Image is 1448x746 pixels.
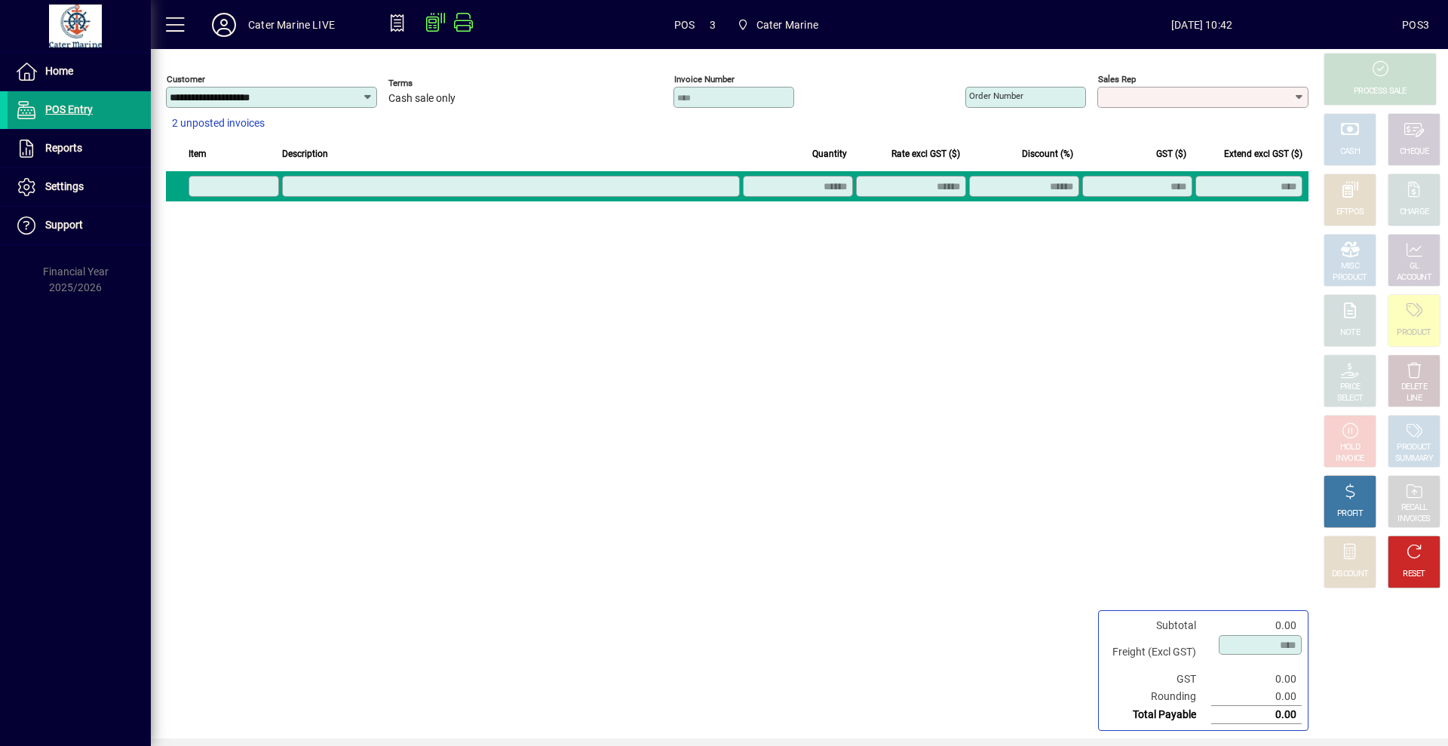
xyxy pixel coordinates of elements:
span: Home [45,65,73,77]
div: GL [1410,261,1419,272]
mat-label: Customer [167,74,205,84]
span: Settings [45,180,84,192]
span: Terms [388,78,479,88]
td: GST [1105,671,1211,688]
mat-label: Sales rep [1098,74,1136,84]
div: MISC [1341,261,1359,272]
div: PRICE [1340,382,1361,393]
span: Reports [45,142,82,154]
a: Support [8,207,151,244]
td: Total Payable [1105,706,1211,724]
div: PROFIT [1337,508,1363,520]
div: INVOICES [1397,514,1430,525]
div: PRODUCT [1397,442,1431,453]
div: PRODUCT [1397,327,1431,339]
span: Cash sale only [388,93,456,105]
span: 3 [710,13,716,37]
button: 2 unposted invoices [166,110,271,137]
div: CHEQUE [1400,146,1428,158]
div: DISCOUNT [1332,569,1368,580]
button: Profile [200,11,248,38]
span: POS Entry [45,103,93,115]
div: PRODUCT [1333,272,1367,284]
a: Home [8,53,151,91]
div: Cater Marine LIVE [248,13,335,37]
a: Settings [8,168,151,206]
span: Rate excl GST ($) [891,146,960,162]
div: HOLD [1340,442,1360,453]
span: Support [45,219,83,231]
mat-label: Order number [969,91,1023,101]
td: 0.00 [1211,706,1302,724]
div: SELECT [1337,393,1364,404]
span: POS [674,13,695,37]
span: Cater Marine [731,11,824,38]
div: LINE [1407,393,1422,404]
span: Extend excl GST ($) [1224,146,1302,162]
td: Subtotal [1105,617,1211,634]
div: INVOICE [1336,453,1364,465]
td: 0.00 [1211,617,1302,634]
span: Item [189,146,207,162]
td: 0.00 [1211,688,1302,706]
span: Discount (%) [1022,146,1073,162]
div: RECALL [1401,502,1428,514]
div: EFTPOS [1336,207,1364,218]
td: 0.00 [1211,671,1302,688]
span: [DATE] 10:42 [1002,13,1402,37]
div: RESET [1403,569,1425,580]
div: PROCESS SALE [1354,86,1407,97]
div: DELETE [1401,382,1427,393]
div: CASH [1340,146,1360,158]
a: Reports [8,130,151,167]
div: ACCOUNT [1397,272,1431,284]
div: CHARGE [1400,207,1429,218]
span: Cater Marine [756,13,818,37]
div: POS3 [1402,13,1429,37]
td: Freight (Excl GST) [1105,634,1211,671]
td: Rounding [1105,688,1211,706]
span: Description [282,146,328,162]
div: SUMMARY [1395,453,1433,465]
span: Quantity [812,146,847,162]
div: NOTE [1340,327,1360,339]
mat-label: Invoice number [674,74,735,84]
span: 2 unposted invoices [172,115,265,131]
span: GST ($) [1156,146,1186,162]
